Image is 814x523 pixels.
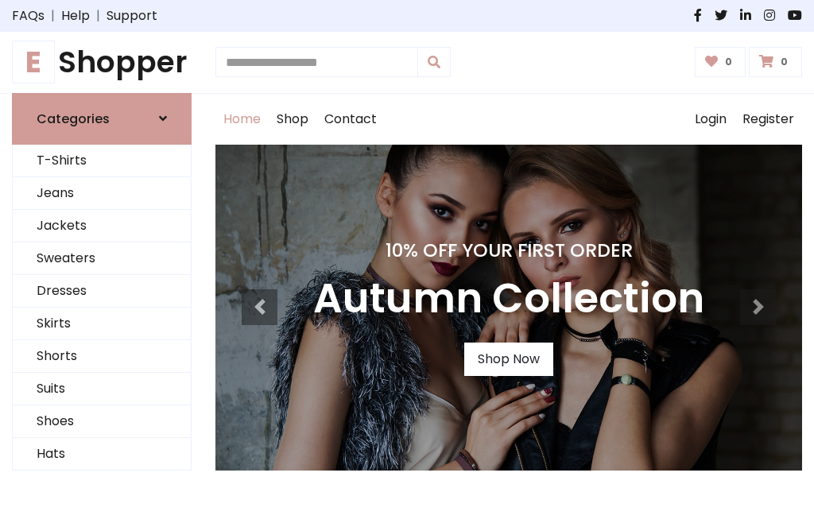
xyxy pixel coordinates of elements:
a: Help [61,6,90,25]
a: Contact [316,94,385,145]
a: Support [107,6,157,25]
a: Jackets [13,210,191,242]
a: 0 [695,47,746,77]
a: Login [687,94,735,145]
a: Jeans [13,177,191,210]
span: 0 [777,55,792,69]
a: Shoes [13,405,191,438]
a: Suits [13,373,191,405]
h3: Autumn Collection [313,274,704,323]
h4: 10% Off Your First Order [313,239,704,261]
span: E [12,41,55,83]
a: Skirts [13,308,191,340]
a: Hats [13,438,191,471]
h1: Shopper [12,45,192,80]
span: 0 [721,55,736,69]
span: | [45,6,61,25]
a: Register [735,94,802,145]
a: Sweaters [13,242,191,275]
a: Home [215,94,269,145]
span: | [90,6,107,25]
a: EShopper [12,45,192,80]
a: Dresses [13,275,191,308]
a: Shop [269,94,316,145]
a: FAQs [12,6,45,25]
a: Shorts [13,340,191,373]
a: Shop Now [464,343,553,376]
a: Categories [12,93,192,145]
a: T-Shirts [13,145,191,177]
a: 0 [749,47,802,77]
h6: Categories [37,111,110,126]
